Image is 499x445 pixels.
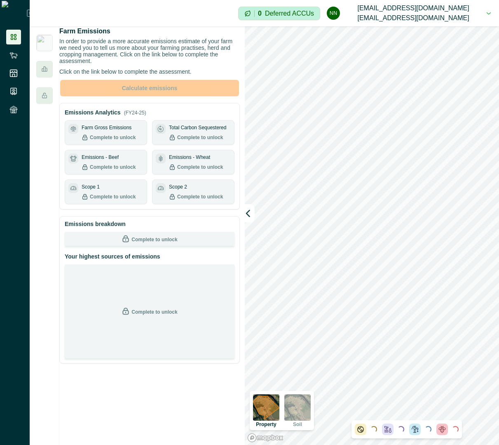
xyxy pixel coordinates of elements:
[177,134,223,141] p: Complete to unlock
[284,394,311,421] img: soil preview
[90,193,136,200] p: Complete to unlock
[169,183,187,191] p: Scope 2
[131,234,177,243] p: Complete to unlock
[253,394,279,421] img: property preview
[82,154,119,161] p: Emissions - Beef
[82,124,131,131] p: Farm Gross Emissions
[59,68,240,75] p: Click on the link below to complete the assessment.
[177,163,223,171] p: Complete to unlock
[65,108,121,117] p: Emissions Analytics
[2,1,27,26] img: Logo
[247,433,283,443] a: Mapbox logo
[90,134,136,141] p: Complete to unlock
[265,10,314,16] p: Deferred ACCUs
[169,154,210,161] p: Emissions - Wheat
[256,422,276,427] p: Property
[90,163,136,171] p: Complete to unlock
[177,193,223,200] p: Complete to unlock
[65,220,126,228] p: Emissions breakdown
[293,422,302,427] p: Soil
[65,252,160,261] p: Your highest sources of emissions
[36,35,53,51] img: insight_carbon.png
[124,109,146,116] p: (FY24-25)
[258,10,262,17] p: 0
[169,124,226,131] p: Total Carbon Sequestered
[82,183,100,191] p: Scope 1
[59,38,240,64] p: In order to provide a more accurate emissions estimate of your farm we need you to tell us more a...
[60,80,239,96] button: Calculate emissions
[59,26,110,36] p: Farm Emissions
[131,307,177,316] p: Complete to unlock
